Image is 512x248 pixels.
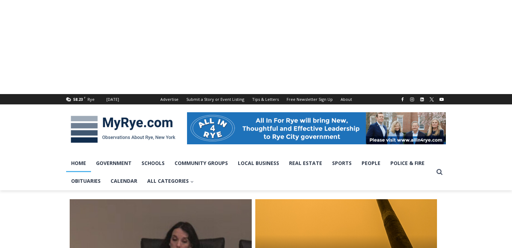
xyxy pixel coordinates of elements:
nav: Primary Navigation [66,154,433,190]
a: Linkedin [418,95,426,104]
a: Sports [327,154,357,172]
a: All Categories [142,172,199,190]
span: All Categories [147,177,194,185]
a: Instagram [408,95,416,104]
a: Schools [137,154,170,172]
span: 58.23 [73,97,83,102]
a: X [427,95,436,104]
a: Advertise [156,94,182,104]
a: Calendar [106,172,142,190]
a: People [357,154,385,172]
a: Government [91,154,137,172]
a: Obituaries [66,172,106,190]
div: Rye [87,96,95,103]
a: YouTube [437,95,446,104]
a: Facebook [398,95,407,104]
a: Community Groups [170,154,233,172]
a: Home [66,154,91,172]
nav: Secondary Navigation [156,94,356,104]
img: All in for Rye [187,112,446,144]
a: About [337,94,356,104]
a: Real Estate [284,154,327,172]
a: Local Business [233,154,284,172]
button: View Search Form [433,166,446,179]
a: Police & Fire [385,154,430,172]
a: Tips & Letters [248,94,283,104]
span: F [84,95,86,99]
a: Free Newsletter Sign Up [283,94,337,104]
div: [DATE] [106,96,119,103]
a: Submit a Story or Event Listing [182,94,248,104]
img: MyRye.com [66,111,180,148]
